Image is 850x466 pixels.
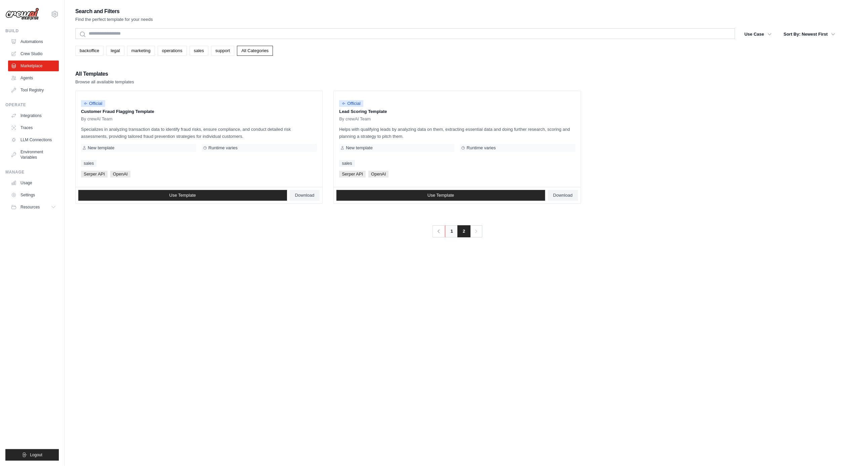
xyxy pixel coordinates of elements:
[339,171,366,178] span: Serper API
[339,100,363,107] span: Official
[339,160,355,167] a: sales
[8,36,59,47] a: Automations
[127,46,155,56] a: marketing
[8,61,59,71] a: Marketplace
[553,193,573,198] span: Download
[169,193,196,198] span: Use Template
[8,48,59,59] a: Crew Studio
[106,46,124,56] a: legal
[428,193,454,198] span: Use Template
[110,171,130,178] span: OpenAI
[8,134,59,145] a: LLM Connections
[81,171,108,178] span: Serper API
[740,28,776,40] button: Use Case
[81,126,317,140] p: Specializes in analyzing transaction data to identify fraud risks, ensure compliance, and conduct...
[75,69,134,79] h2: All Templates
[8,147,59,163] a: Environment Variables
[336,190,545,201] a: Use Template
[346,145,372,151] span: New template
[5,8,39,21] img: Logo
[339,126,575,140] p: Helps with qualifying leads by analyzing data on them, extracting essential data and doing furthe...
[5,28,59,34] div: Build
[21,204,40,210] span: Resources
[8,110,59,121] a: Integrations
[339,108,575,115] p: Lead Scoring Template
[81,160,96,167] a: sales
[81,108,317,115] p: Customer Fraud Flagging Template
[368,171,389,178] span: OpenAI
[548,190,578,201] a: Download
[78,190,287,201] a: Use Template
[158,46,187,56] a: operations
[780,28,839,40] button: Sort By: Newest First
[445,225,458,237] a: 1
[190,46,208,56] a: sales
[457,225,471,237] span: 2
[88,145,114,151] span: New template
[432,225,482,237] nav: Pagination
[81,116,113,122] span: By crewAI Team
[339,116,371,122] span: By crewAI Team
[8,190,59,200] a: Settings
[8,73,59,83] a: Agents
[8,122,59,133] a: Traces
[8,85,59,95] a: Tool Registry
[290,190,320,201] a: Download
[30,452,42,458] span: Logout
[208,145,238,151] span: Runtime varies
[8,202,59,212] button: Resources
[295,193,315,198] span: Download
[5,449,59,461] button: Logout
[75,16,153,23] p: Find the perfect template for your needs
[8,178,59,188] a: Usage
[75,46,104,56] a: backoffice
[75,7,153,16] h2: Search and Filters
[237,46,273,56] a: All Categories
[211,46,234,56] a: support
[5,169,59,175] div: Manage
[5,102,59,108] div: Operate
[75,79,134,85] p: Browse all available templates
[81,100,105,107] span: Official
[467,145,496,151] span: Runtime varies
